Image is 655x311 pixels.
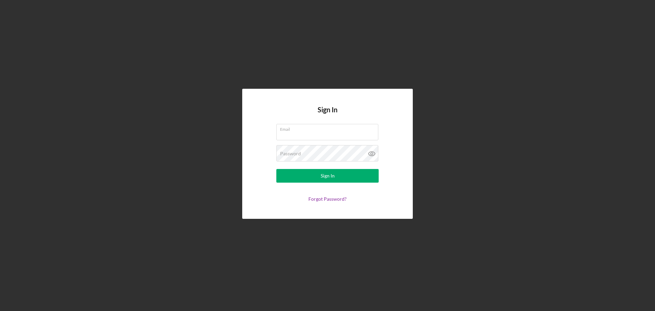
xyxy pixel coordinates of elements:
[280,124,378,132] label: Email
[276,169,379,183] button: Sign In
[308,196,347,202] a: Forgot Password?
[280,151,301,156] label: Password
[318,106,337,124] h4: Sign In
[321,169,335,183] div: Sign In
